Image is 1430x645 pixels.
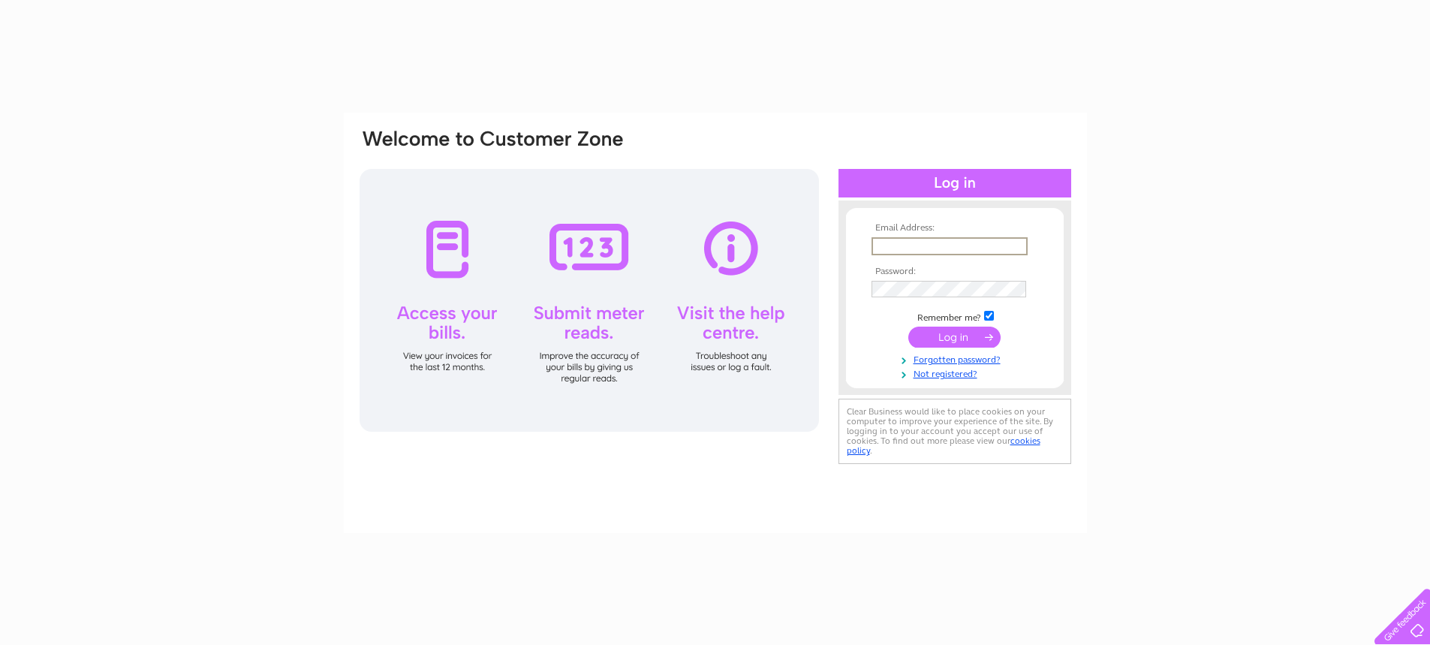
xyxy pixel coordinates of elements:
[868,267,1042,277] th: Password:
[872,366,1042,380] a: Not registered?
[838,399,1071,464] div: Clear Business would like to place cookies on your computer to improve your experience of the sit...
[868,223,1042,234] th: Email Address:
[908,327,1001,348] input: Submit
[872,351,1042,366] a: Forgotten password?
[847,436,1040,456] a: cookies policy
[868,309,1042,324] td: Remember me?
